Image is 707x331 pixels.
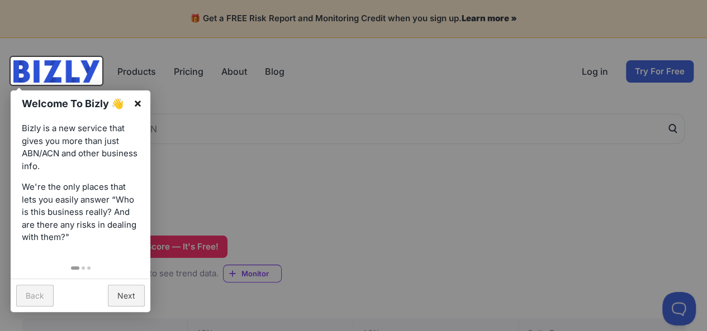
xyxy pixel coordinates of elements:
a: × [125,90,150,116]
p: Bizly is a new service that gives you more than just ABN/ACN and other business info. [22,122,139,172]
p: We're the only places that lets you easily answer “Who is this business really? And are there any... [22,181,139,244]
a: Next [108,285,145,306]
h1: Welcome To Bizly 👋 [22,96,127,111]
a: Back [16,285,54,306]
